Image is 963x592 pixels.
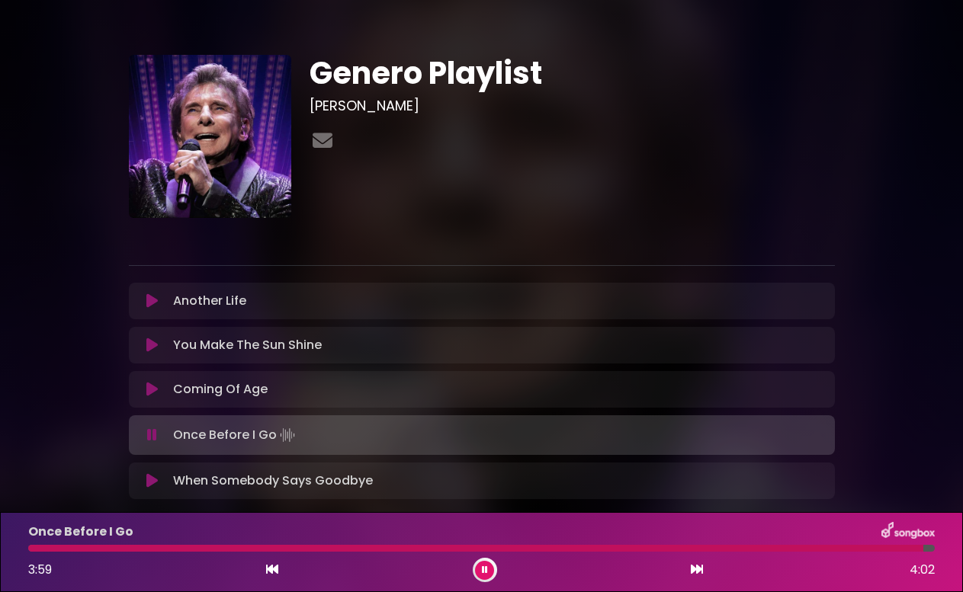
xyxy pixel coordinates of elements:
[277,424,298,446] img: waveform4.gif
[173,424,298,446] p: Once Before I Go
[129,55,292,218] img: 6qwFYesTPurQnItdpMxg
[310,98,835,114] h3: [PERSON_NAME]
[28,523,133,541] p: Once Before I Go
[173,336,322,354] p: You Make The Sun Shine
[910,561,935,579] span: 4:02
[173,472,373,490] p: When Somebody Says Goodbye
[173,292,246,310] p: Another Life
[310,55,835,91] h1: Genero Playlist
[173,380,268,398] p: Coming Of Age
[881,522,935,542] img: songbox-logo-white.png
[28,561,52,578] span: 3:59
